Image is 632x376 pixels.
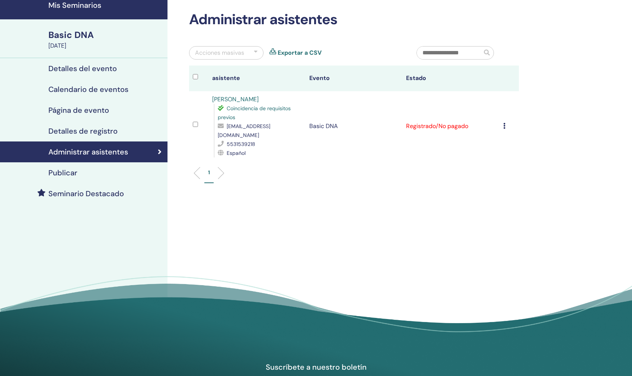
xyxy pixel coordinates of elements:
div: Acciones masivas [195,48,244,57]
p: 1 [208,169,210,176]
h2: Administrar asistentes [189,11,519,28]
h4: Administrar asistentes [48,147,128,156]
th: Estado [402,66,499,91]
span: 5531539218 [227,141,255,147]
h4: Detalles del evento [48,64,117,73]
h4: Detalles de registro [48,127,118,136]
h4: Suscríbete a nuestro boletín [230,362,402,372]
a: Exportar a CSV [278,48,322,57]
a: [PERSON_NAME] [212,95,259,103]
a: Basic DNA[DATE] [44,29,167,50]
span: [EMAIL_ADDRESS][DOMAIN_NAME] [218,123,270,138]
th: Evento [306,66,403,91]
div: [DATE] [48,41,163,50]
h4: Página de evento [48,106,109,115]
h4: Calendario de eventos [48,85,128,94]
th: asistente [208,66,306,91]
h4: Seminario Destacado [48,189,124,198]
td: Basic DNA [306,91,403,161]
div: Basic DNA [48,29,163,41]
span: Español [227,150,246,156]
span: Coincidencia de requisitos previos [218,105,291,121]
h4: Publicar [48,168,77,177]
h4: Mis Seminarios [48,1,163,10]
